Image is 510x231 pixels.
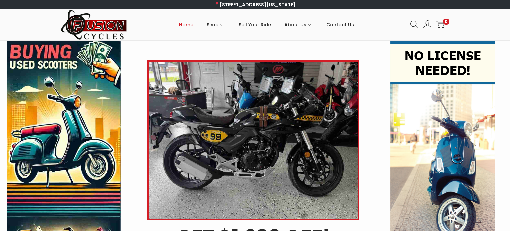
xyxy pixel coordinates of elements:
[207,10,225,40] a: Shop
[215,1,296,8] a: [STREET_ADDRESS][US_STATE]
[127,10,405,40] nav: Primary navigation
[284,16,306,33] span: About Us
[326,16,354,33] span: Contact Us
[215,2,219,7] img: 📍
[179,10,193,40] a: Home
[436,21,444,29] a: 0
[326,10,354,40] a: Contact Us
[179,16,193,33] span: Home
[284,10,313,40] a: About Us
[207,16,219,33] span: Shop
[239,16,271,33] span: Sell Your Ride
[239,10,271,40] a: Sell Your Ride
[61,9,127,40] img: Woostify retina logo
